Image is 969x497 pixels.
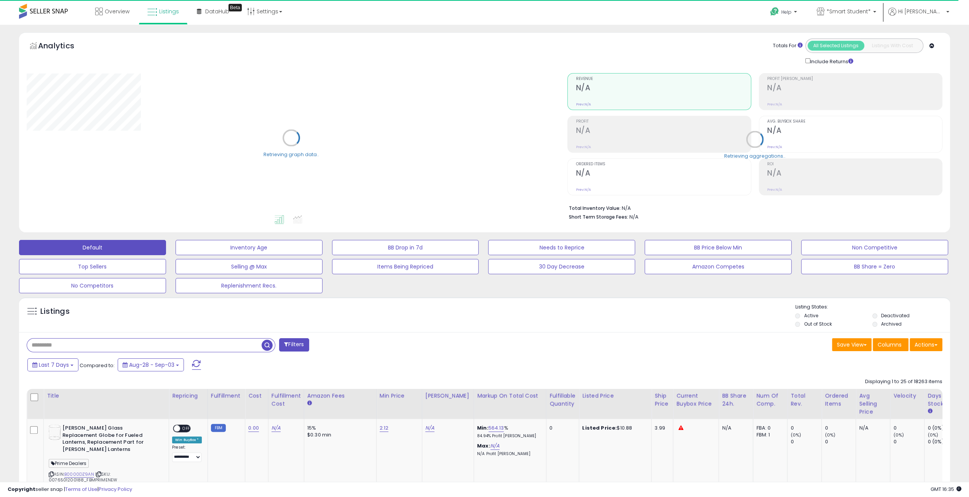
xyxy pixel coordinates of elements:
[477,392,543,400] div: Markup on Total Cost
[825,432,835,438] small: (0%)
[582,424,617,431] b: Listed Price:
[248,424,259,432] a: 0.00
[159,8,179,15] span: Listings
[582,392,648,400] div: Listed Price
[40,306,70,317] h5: Listings
[19,240,166,255] button: Default
[49,459,89,468] span: Prime Dealers
[676,392,715,408] div: Current Buybox Price
[380,424,389,432] a: 2.12
[582,425,645,431] div: $10.88
[781,9,792,15] span: Help
[878,341,902,348] span: Columns
[271,424,281,432] a: N/A
[425,424,434,432] a: N/A
[488,424,504,432] a: 564.13
[832,338,872,351] button: Save View
[19,278,166,293] button: No Competitors
[477,424,488,431] b: Min:
[8,486,132,493] div: seller snap | |
[205,8,229,15] span: DataHub
[893,432,904,438] small: (0%)
[307,425,370,431] div: 15%
[864,41,921,51] button: Listings With Cost
[790,438,821,445] div: 0
[801,259,948,274] button: BB Share = Zero
[790,432,801,438] small: (0%)
[248,392,265,400] div: Cost
[722,392,750,408] div: BB Share 24h.
[47,392,166,400] div: Title
[27,358,78,371] button: Last 7 Days
[927,438,958,445] div: 0 (0%)
[64,471,94,478] a: B0000DZ9AN
[425,392,471,400] div: [PERSON_NAME]
[804,312,818,319] label: Active
[756,425,781,431] div: FBA: 0
[105,8,129,15] span: Overview
[172,436,202,443] div: Win BuyBox *
[271,392,301,408] div: Fulfillment Cost
[19,259,166,274] button: Top Sellers
[39,361,69,369] span: Last 7 Days
[790,425,821,431] div: 0
[488,240,635,255] button: Needs to Reprice
[307,431,370,438] div: $0.30 min
[228,4,242,11] div: Tooltip anchor
[773,42,803,50] div: Totals For
[825,425,856,431] div: 0
[790,392,818,408] div: Total Rev.
[927,432,938,438] small: (0%)
[549,392,576,408] div: Fulfillable Quantity
[80,362,115,369] span: Compared to:
[800,57,862,66] div: Include Returns
[888,8,949,25] a: Hi [PERSON_NAME]
[474,389,546,419] th: The percentage added to the cost of goods (COGS) that forms the calculator for Min & Max prices.
[893,392,921,400] div: Velocity
[825,392,852,408] div: Ordered Items
[645,259,792,274] button: Amazon Competes
[307,400,312,407] small: Amazon Fees.
[176,259,322,274] button: Selling @ Max
[65,486,97,493] a: Terms of Use
[873,338,908,351] button: Columns
[49,425,163,492] div: ASIN:
[645,240,792,255] button: BB Price Below Min
[38,40,89,53] h5: Analytics
[332,240,479,255] button: BB Drop in 7d
[927,425,958,431] div: 0 (0%)
[881,312,910,319] label: Deactivated
[801,240,948,255] button: Non Competitive
[118,358,184,371] button: Aug-28 - Sep-03
[927,408,932,415] small: Days In Stock.
[477,433,540,439] p: 84.94% Profit [PERSON_NAME]
[490,442,500,450] a: N/A
[804,321,832,327] label: Out of Stock
[332,259,479,274] button: Items Being Repriced
[211,424,226,432] small: FBM
[180,425,192,432] span: OFF
[655,392,670,408] div: Ship Price
[172,392,204,400] div: Repricing
[865,378,942,385] div: Displaying 1 to 25 of 18263 items
[263,151,319,158] div: Retrieving graph data..
[893,425,924,431] div: 0
[893,438,924,445] div: 0
[655,425,667,431] div: 3.99
[49,471,117,483] span: | SKU: 0076501200188_FBMPRIMENEW
[172,445,202,462] div: Preset:
[808,41,864,51] button: All Selected Listings
[279,338,309,352] button: Filters
[307,392,373,400] div: Amazon Fees
[756,431,781,438] div: FBM: 1
[477,442,490,449] b: Max:
[722,425,747,431] div: N/A
[825,438,856,445] div: 0
[859,392,887,416] div: Avg Selling Price
[477,451,540,457] p: N/A Profit [PERSON_NAME]
[211,392,242,400] div: Fulfillment
[764,1,805,25] a: Help
[881,321,902,327] label: Archived
[129,361,174,369] span: Aug-28 - Sep-03
[927,392,955,408] div: Days In Stock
